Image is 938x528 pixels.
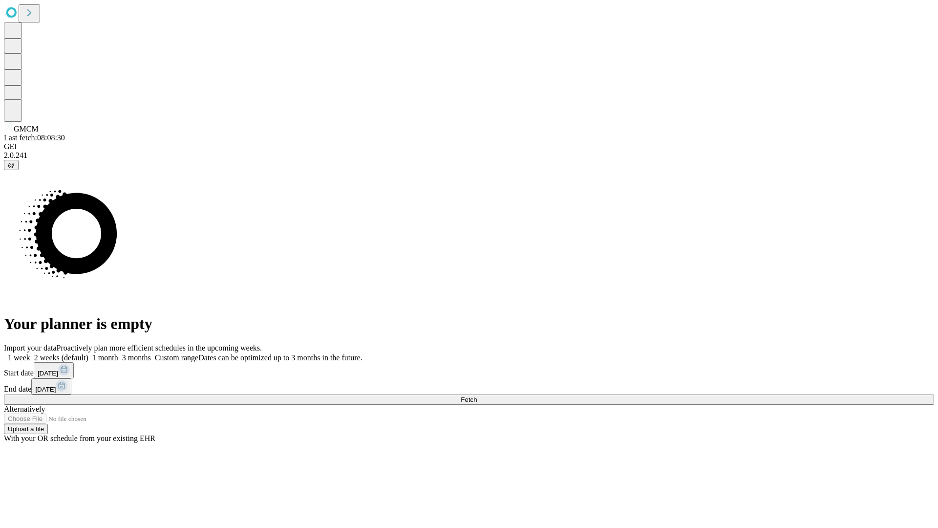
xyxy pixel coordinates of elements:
[155,353,198,362] span: Custom range
[4,362,934,378] div: Start date
[34,353,88,362] span: 2 weeks (default)
[4,434,155,442] span: With your OR schedule from your existing EHR
[31,378,71,395] button: [DATE]
[4,160,19,170] button: @
[4,344,57,352] span: Import your data
[8,161,15,169] span: @
[35,386,56,393] span: [DATE]
[198,353,362,362] span: Dates can be optimized up to 3 months in the future.
[14,125,39,133] span: GMCM
[4,133,65,142] span: Last fetch: 08:08:30
[122,353,151,362] span: 3 months
[4,424,48,434] button: Upload a file
[461,396,477,403] span: Fetch
[4,151,934,160] div: 2.0.241
[92,353,118,362] span: 1 month
[4,378,934,395] div: End date
[4,405,45,413] span: Alternatively
[8,353,30,362] span: 1 week
[4,395,934,405] button: Fetch
[4,142,934,151] div: GEI
[38,370,58,377] span: [DATE]
[34,362,74,378] button: [DATE]
[57,344,262,352] span: Proactively plan more efficient schedules in the upcoming weeks.
[4,315,934,333] h1: Your planner is empty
